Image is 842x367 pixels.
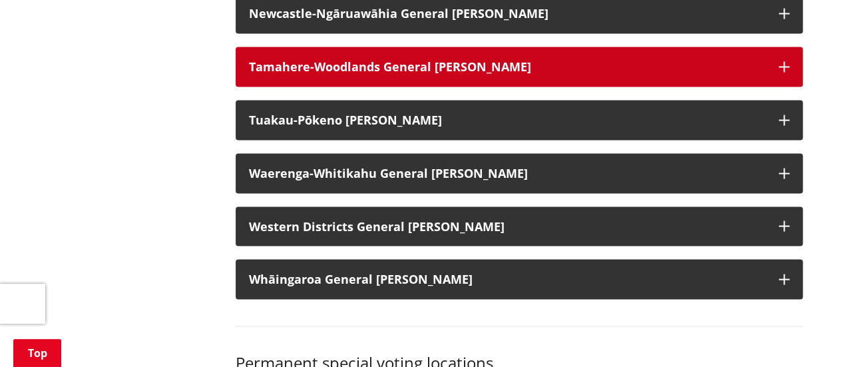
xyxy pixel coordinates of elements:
[249,165,528,181] strong: Waerenga-Whitikahu General [PERSON_NAME]
[249,59,531,75] strong: Tamahere-Woodlands General [PERSON_NAME]
[236,101,803,141] button: Tuakau-Pōkeno [PERSON_NAME]
[236,260,803,300] button: Whāingaroa General [PERSON_NAME]
[781,311,829,359] iframe: Messenger Launcher
[249,271,473,287] strong: Whāingaroa General [PERSON_NAME]
[249,218,505,234] strong: Western Districts General [PERSON_NAME]
[236,207,803,247] button: Western Districts General [PERSON_NAME]
[249,5,548,21] strong: Newcastle-Ngāruawāhia General [PERSON_NAME]
[249,114,765,127] h3: Tuakau-Pōkeno [PERSON_NAME]
[236,47,803,87] button: Tamahere-Woodlands General [PERSON_NAME]
[236,154,803,194] button: Waerenga-Whitikahu General [PERSON_NAME]
[13,339,61,367] a: Top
